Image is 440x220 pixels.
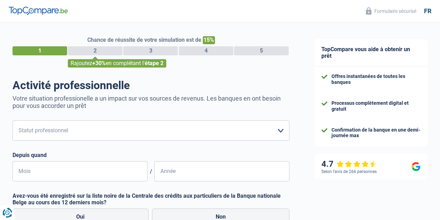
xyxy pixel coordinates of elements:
div: 5 [234,46,289,55]
span: / [147,168,154,175]
span: +30% [92,60,106,66]
span: Chance de réussite de votre simulation est de [87,37,201,43]
div: Offres instantanées de toutes les banques [331,73,421,85]
input: MM [13,161,147,181]
label: Avez-vous été enregistré sur la liste noire de la Centrale des crédits aux particuliers de la Ban... [13,192,289,206]
div: Processus complètement digital et gratuit [331,100,421,112]
div: 3 [123,46,178,55]
img: TopCompare Logo [9,7,68,15]
div: TopCompare vous aide à obtenir un prêt [314,39,427,66]
div: 1 [13,46,67,55]
p: Votre situation professionelle a un impact sur vos sources de revenus. Les banques en ont besoin ... [13,95,289,109]
div: Confirmation de la banque en une demi-journée max [331,127,421,139]
h1: Activité professionnelle [13,79,289,92]
input: AAAA [154,161,289,181]
label: Depuis quand [13,152,289,158]
div: 4 [179,46,233,55]
div: fr [424,7,431,15]
div: Rajoutez en complétant l' [68,59,166,68]
div: Selon l’avis de 266 personnes [321,169,377,174]
span: 15% [203,36,215,44]
div: 4.7 [321,159,377,169]
button: Formulaire sécurisé [362,5,421,17]
div: 2 [68,46,122,55]
span: étape 2 [145,60,163,66]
